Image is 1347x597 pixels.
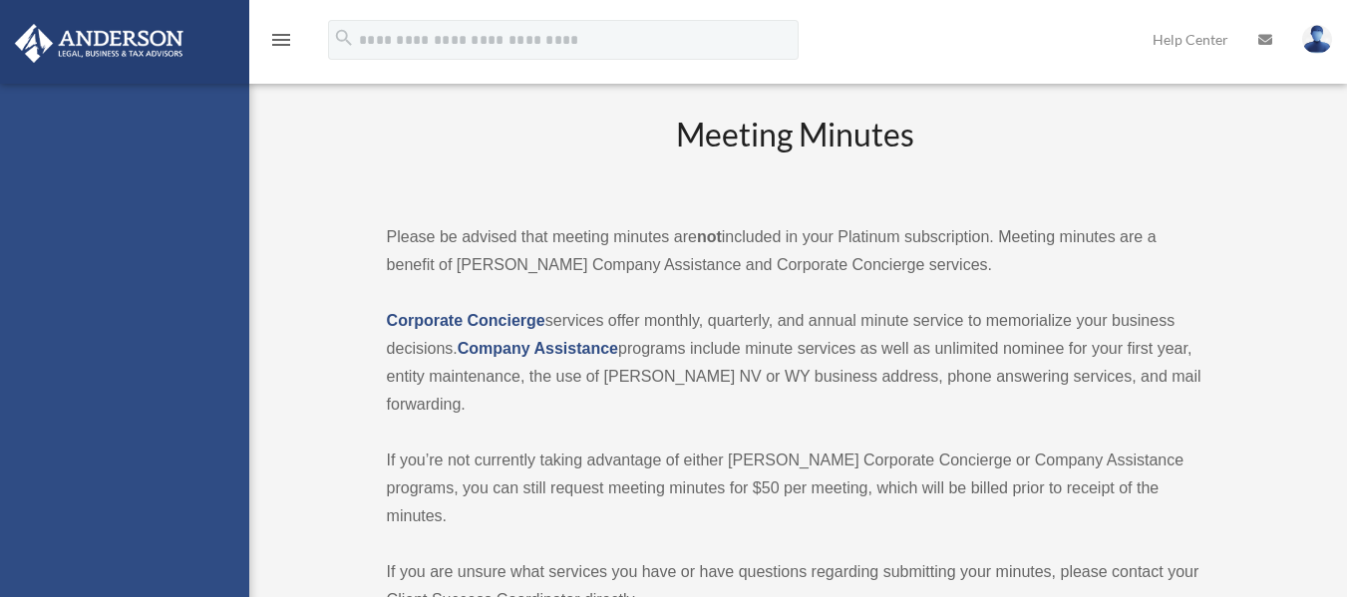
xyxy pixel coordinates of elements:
a: Company Assistance [458,340,618,357]
img: Anderson Advisors Platinum Portal [9,24,189,63]
p: services offer monthly, quarterly, and annual minute service to memorialize your business decisio... [387,307,1205,419]
a: Corporate Concierge [387,312,545,329]
p: Please be advised that meeting minutes are included in your Platinum subscription. Meeting minute... [387,223,1205,279]
p: If you’re not currently taking advantage of either [PERSON_NAME] Corporate Concierge or Company A... [387,447,1205,530]
i: menu [269,28,293,52]
img: User Pic [1302,25,1332,54]
a: menu [269,35,293,52]
strong: not [697,228,722,245]
h2: Meeting Minutes [387,113,1205,195]
i: search [333,27,355,49]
